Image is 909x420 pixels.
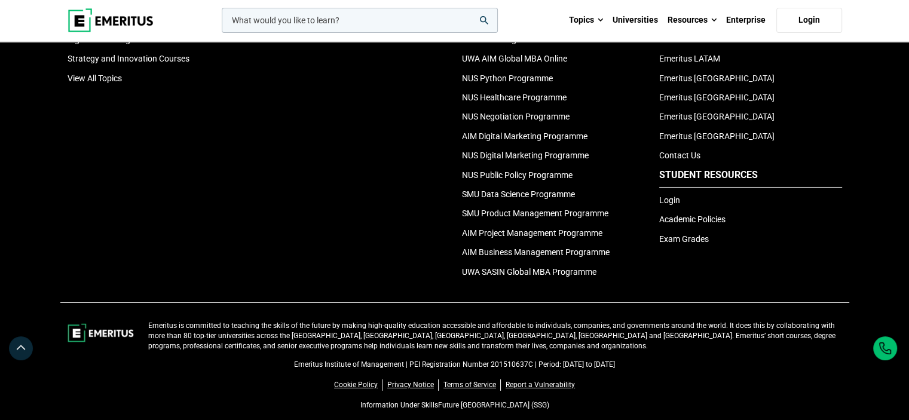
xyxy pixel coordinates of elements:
[148,321,842,351] p: Emeritus is committed to teaching the skills of the future by making high-quality education acces...
[462,209,608,218] a: SMU Product Management Programme
[659,131,775,141] a: Emeritus [GEOGRAPHIC_DATA]
[68,360,842,370] p: Emeritus Institute of Management | PEI Registration Number 201510637C | Period: [DATE] to [DATE]
[334,379,382,391] a: Cookie Policy
[462,93,567,102] a: NUS Healthcare Programme
[443,379,501,391] a: Terms of Service
[659,73,775,83] a: Emeritus [GEOGRAPHIC_DATA]
[462,151,589,160] a: NUS Digital Marketing Programme
[659,54,720,63] a: Emeritus LATAM
[506,379,575,391] a: Report a Vulnerability
[462,35,543,44] a: NUS CDO Programme
[222,8,498,33] input: woocommerce-product-search-field-0
[462,131,587,141] a: AIM Digital Marketing Programme
[68,35,163,44] a: Digital Marketing Courses
[659,214,726,224] a: Academic Policies
[68,73,122,83] a: View All Topics
[68,321,134,345] img: footer-logo
[659,35,688,44] a: Careers
[462,228,602,238] a: AIM Project Management Programme
[776,8,842,33] a: Login
[462,189,575,199] a: SMU Data Science Programme
[659,112,775,121] a: Emeritus [GEOGRAPHIC_DATA]
[265,35,338,44] a: View All Universities
[462,267,596,277] a: UWA SASIN Global MBA Programme
[462,247,610,257] a: AIM Business Management Programme
[462,73,553,83] a: NUS Python Programme
[68,54,189,63] a: Strategy and Innovation Courses
[462,112,570,121] a: NUS Negotiation Programme
[360,401,549,409] a: Information Under SkillsFuture [GEOGRAPHIC_DATA] (SSG)
[659,93,775,102] a: Emeritus [GEOGRAPHIC_DATA]
[659,151,700,160] a: Contact Us
[659,234,709,244] a: Exam Grades
[462,54,567,63] a: UWA AIM Global MBA Online
[462,170,573,180] a: NUS Public Policy Programme
[659,195,680,205] a: Login
[387,379,439,391] a: Privacy Notice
